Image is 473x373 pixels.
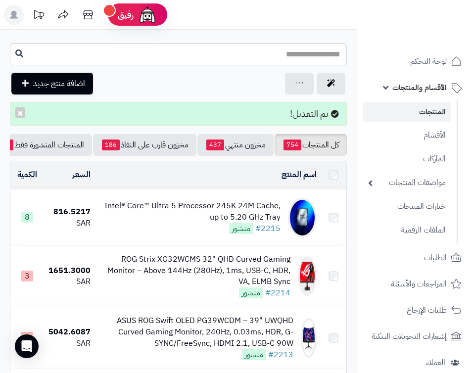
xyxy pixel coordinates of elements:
a: #2215 [255,223,281,234]
div: Open Intercom Messenger [15,334,39,358]
div: 1651.3000 [48,265,91,277]
div: 816.5217 [48,206,91,218]
span: 437 [206,140,224,150]
span: منشور [242,349,266,360]
img: ROG Strix XG32WCMS 32" QHD Curved Gaming Monitor – Above 144Hz (280Hz), 1ms, USB-C, HDR, VA, ELMB... [298,256,317,296]
a: طلبات الإرجاع [363,298,467,322]
a: الأقسام [363,125,451,146]
a: المنتجات [363,102,451,122]
span: الطلبات [424,251,447,265]
span: 754 [284,140,301,150]
div: SAR [48,276,91,287]
button: × [15,107,25,118]
a: السعر [72,169,91,181]
span: الأقسام والمنتجات [392,81,447,94]
img: Intel® Core™ Ultra 5 Processor 245K 24M Cache, up to 5.20 GHz Tray [288,198,317,237]
a: مخزون منتهي437 [197,134,274,156]
a: الماركات [363,148,451,170]
div: SAR [48,338,91,349]
span: منشور [239,287,263,298]
a: كل المنتجات754 [275,134,347,156]
span: طلبات الإرجاع [407,303,447,317]
div: SAR [48,218,91,229]
a: لوحة التحكم [363,49,467,73]
span: لوحة التحكم [410,54,447,68]
a: المراجعات والأسئلة [363,272,467,296]
span: 3 [21,271,33,281]
a: الطلبات [363,246,467,270]
span: العملاء [426,356,445,370]
a: اسم المنتج [282,169,317,181]
a: خيارات المنتجات [363,196,451,217]
span: 3 [21,332,33,343]
a: الكمية [17,169,37,181]
a: مخزون قارب على النفاذ186 [93,134,196,156]
a: اضافة منتج جديد [11,73,93,94]
img: logo-2.png [406,17,464,38]
img: ASUS ROG Swift OLED PG39WCDM – 39" UWQHD Curved Gaming Monitor, 240Hz, 0.03ms, HDR, G-SYNC/FreeSy... [301,318,317,358]
span: 186 [102,140,120,150]
span: منشور [229,223,253,234]
a: مواصفات المنتجات [363,172,451,193]
div: 5042.6087 [48,326,91,338]
a: تحديثات المنصة [26,5,51,27]
img: ai-face.png [138,5,157,25]
span: 8 [21,212,33,223]
span: رفيق [118,9,134,21]
a: الملفات الرقمية [363,220,451,241]
div: ASUS ROG Swift OLED PG39WCDM – 39" UWQHD Curved Gaming Monitor, 240Hz, 0.03ms, HDR, G-SYNC/FreeSy... [98,315,294,349]
a: #2213 [268,349,293,361]
div: Intel® Core™ Ultra 5 Processor 245K 24M Cache, up to 5.20 GHz Tray [98,200,281,223]
span: إشعارات التحويلات البنكية [372,329,447,343]
a: إشعارات التحويلات البنكية [363,325,467,348]
div: تم التعديل! [10,102,347,126]
a: #2214 [265,287,290,299]
div: ROG Strix XG32WCMS 32" QHD Curved Gaming Monitor – Above 144Hz (280Hz), 1ms, USB-C, HDR, VA, ELMB... [98,254,291,288]
span: المراجعات والأسئلة [391,277,447,291]
span: اضافة منتج جديد [33,78,85,90]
